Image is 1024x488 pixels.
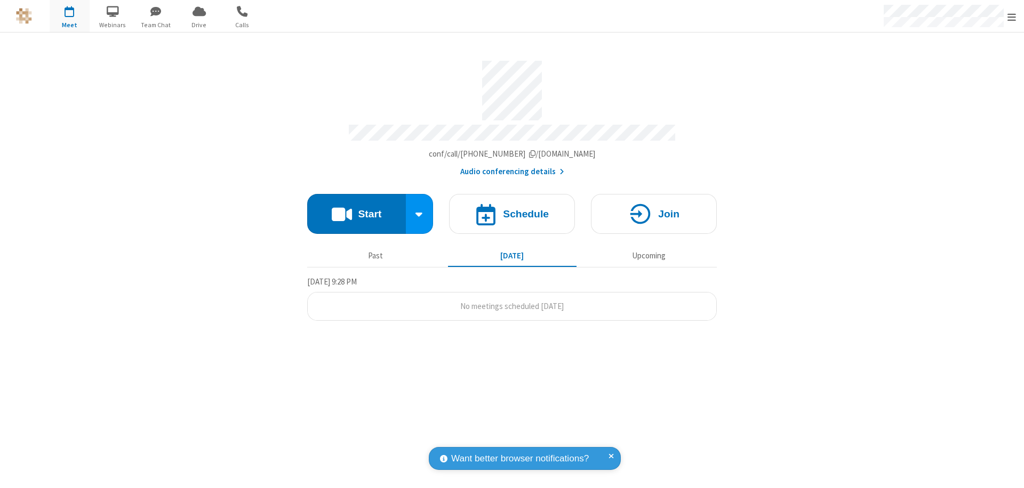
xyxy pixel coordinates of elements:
[406,194,434,234] div: Start conference options
[460,166,564,178] button: Audio conferencing details
[358,209,381,219] h4: Start
[429,148,596,160] button: Copy my meeting room linkCopy my meeting room link
[658,209,679,219] h4: Join
[50,20,90,30] span: Meet
[93,20,133,30] span: Webinars
[307,194,406,234] button: Start
[222,20,262,30] span: Calls
[451,452,589,466] span: Want better browser notifications?
[591,194,717,234] button: Join
[16,8,32,24] img: QA Selenium DO NOT DELETE OR CHANGE
[449,194,575,234] button: Schedule
[585,246,713,266] button: Upcoming
[311,246,440,266] button: Past
[460,301,564,311] span: No meetings scheduled [DATE]
[136,20,176,30] span: Team Chat
[179,20,219,30] span: Drive
[307,53,717,178] section: Account details
[429,149,596,159] span: Copy my meeting room link
[503,209,549,219] h4: Schedule
[307,276,357,287] span: [DATE] 9:28 PM
[307,275,717,321] section: Today's Meetings
[448,246,577,266] button: [DATE]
